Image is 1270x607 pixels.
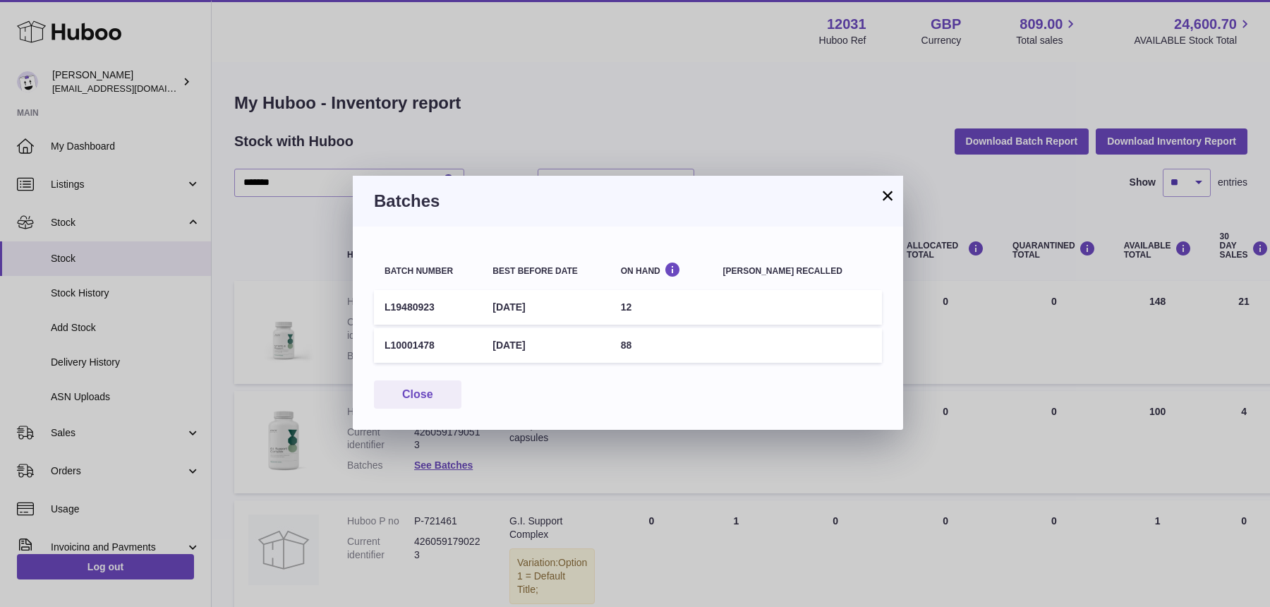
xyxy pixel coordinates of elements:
[385,267,471,276] div: Batch number
[610,328,713,363] td: 88
[374,290,482,325] td: L19480923
[723,267,871,276] div: [PERSON_NAME] recalled
[374,328,482,363] td: L10001478
[879,187,896,204] button: ×
[492,267,599,276] div: Best before date
[621,262,702,275] div: On Hand
[610,290,713,325] td: 12
[482,290,610,325] td: [DATE]
[374,190,882,212] h3: Batches
[482,328,610,363] td: [DATE]
[374,380,461,409] button: Close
